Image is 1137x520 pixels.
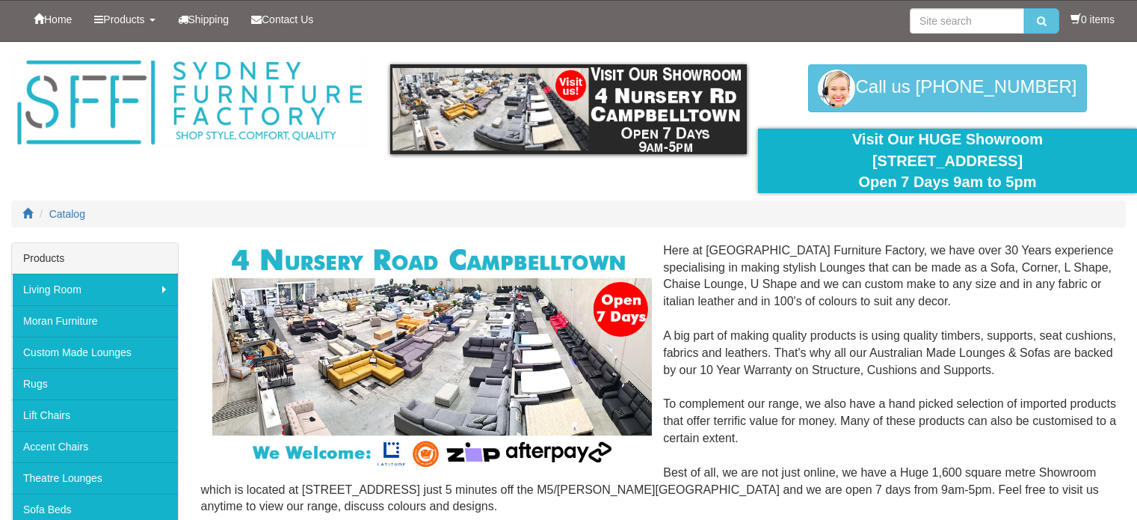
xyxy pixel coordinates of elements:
a: Lift Chairs [12,400,178,431]
a: Moran Furniture [12,305,178,337]
a: Home [22,1,83,38]
span: Contact Us [262,13,313,25]
a: Contact Us [240,1,324,38]
a: Living Room [12,274,178,305]
span: Products [103,13,144,25]
span: Home [44,13,72,25]
img: Sydney Furniture Factory [11,57,368,149]
a: Rugs [12,368,178,400]
a: Accent Chairs [12,431,178,462]
span: Shipping [188,13,229,25]
a: Catalog [49,208,85,220]
a: Products [83,1,166,38]
div: Products [12,243,178,274]
img: Corner Modular Lounges [212,242,653,471]
li: 0 items [1070,12,1115,27]
div: Visit Our HUGE Showroom [STREET_ADDRESS] Open 7 Days 9am to 5pm [769,129,1126,193]
input: Site search [910,8,1024,34]
a: Shipping [167,1,241,38]
a: Custom Made Lounges [12,337,178,368]
img: showroom.gif [390,64,747,154]
a: Theatre Lounges [12,462,178,494]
